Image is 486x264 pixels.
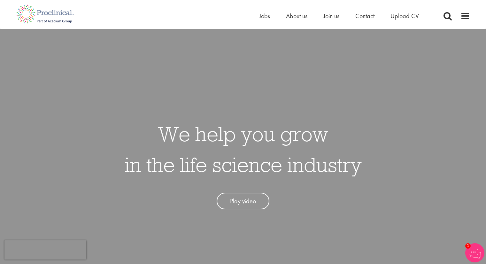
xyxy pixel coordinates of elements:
a: Play video [217,193,269,210]
a: Jobs [259,12,270,20]
span: 1 [465,243,471,249]
a: Join us [323,12,339,20]
a: Upload CV [390,12,419,20]
a: Contact [355,12,374,20]
h1: We help you grow in the life science industry [125,119,362,180]
img: Chatbot [465,243,484,262]
a: About us [286,12,307,20]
